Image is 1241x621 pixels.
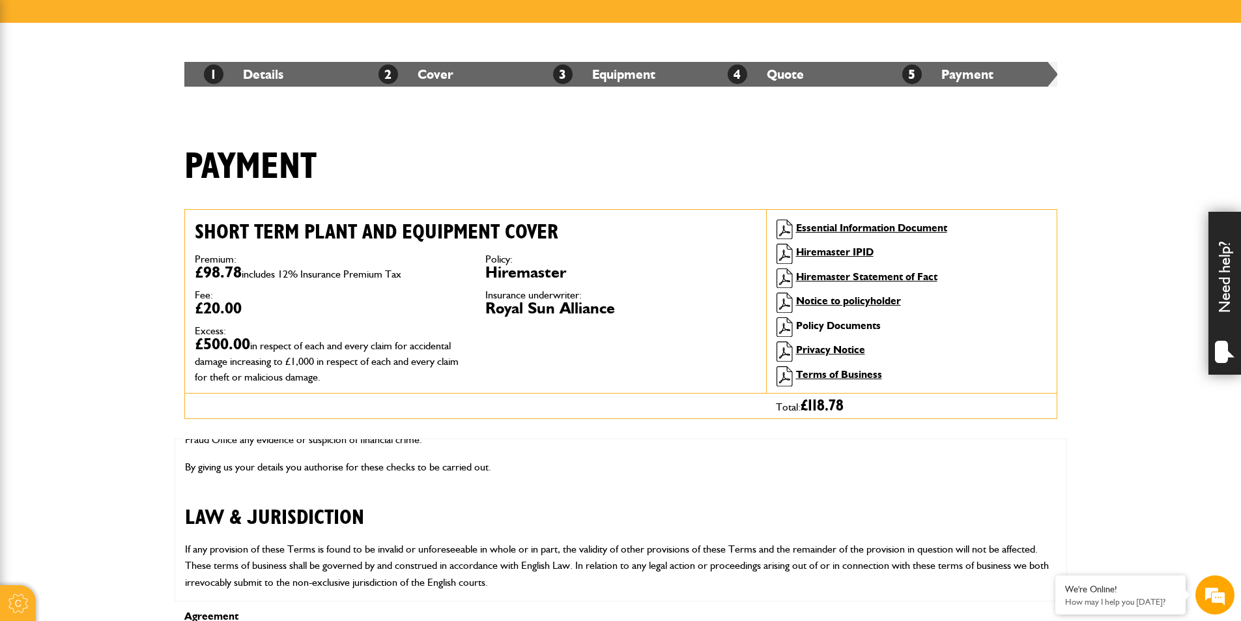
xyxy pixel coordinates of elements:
span: in respect of each and every claim for accidental damage increasing to £1,000 in respect of each ... [195,339,459,383]
span: 2 [378,65,398,84]
span: 118.78 [808,398,844,414]
dd: £98.78 [195,265,466,280]
p: How may I help you today? [1065,597,1176,607]
h2: Short term plant and equipment cover [195,220,756,244]
a: Notice to policyholder [796,295,901,307]
dt: Fee: [195,290,466,300]
p: If any provision of these Terms is found to be invalid or unforeseeable in whole or in part, the ... [185,541,1057,591]
a: Essential Information Document [796,222,947,234]
a: Policy Documents [796,319,881,332]
h2: LAW & JURISDICTION [185,485,1057,530]
a: Terms of Business [796,368,882,381]
dt: Premium: [195,254,466,265]
span: 3 [553,65,573,84]
input: Enter your phone number [17,197,238,226]
span: 5 [902,65,922,84]
span: 4 [728,65,747,84]
dd: Hiremaster [485,265,756,280]
a: Hiremaster IPID [796,246,874,258]
a: 3Equipment [553,66,655,82]
dt: Insurance underwriter: [485,290,756,300]
dt: Excess: [195,326,466,336]
a: Privacy Notice [796,343,865,356]
em: Start Chat [177,401,236,419]
div: Need help? [1208,212,1241,375]
textarea: Type your message and hit 'Enter' [17,236,238,390]
span: £ [801,398,844,414]
div: Chat with us now [68,73,219,90]
span: 1 [204,65,223,84]
dd: Royal Sun Alliance [485,300,756,316]
div: We're Online! [1065,584,1176,595]
dd: £500.00 [195,336,466,383]
span: includes 12% Insurance Premium Tax [242,268,401,280]
a: 2Cover [378,66,453,82]
p: By giving us your details you authorise for these checks to be carried out. [185,459,1057,476]
h1: Payment [184,145,317,189]
img: d_20077148190_company_1631870298795_20077148190 [22,72,55,91]
a: 1Details [204,66,283,82]
input: Enter your last name [17,121,238,149]
div: Minimize live chat window [214,7,245,38]
dd: £20.00 [195,300,466,316]
input: Enter your email address [17,159,238,188]
li: Payment [883,62,1057,87]
div: Total: [766,394,1057,418]
dt: Policy: [485,254,756,265]
a: Hiremaster Statement of Fact [796,270,937,283]
a: 4Quote [728,66,804,82]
